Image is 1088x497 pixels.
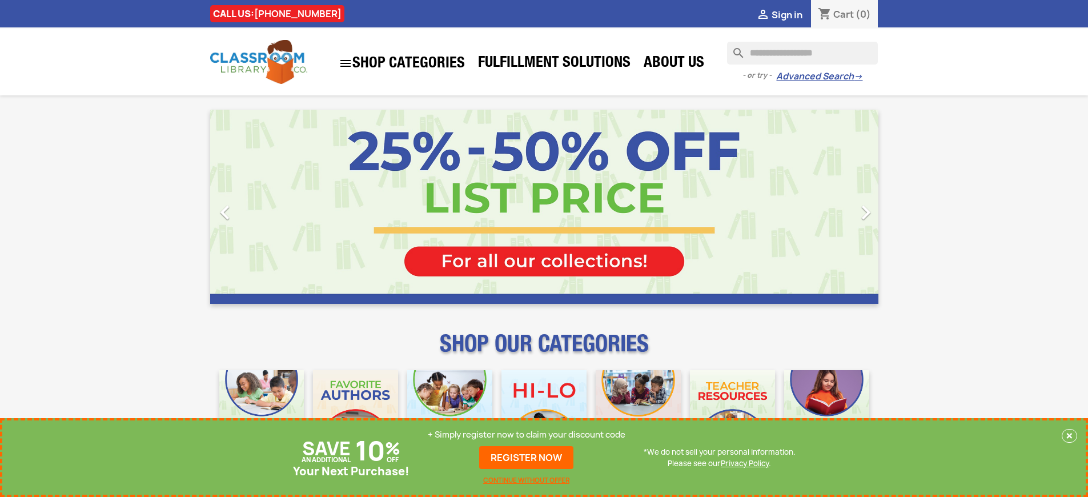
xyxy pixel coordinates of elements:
span: - or try - [742,70,776,81]
i:  [852,198,880,227]
span: (0) [856,8,871,21]
a: SHOP CATEGORIES [333,51,471,76]
img: CLC_Dyslexia_Mobile.jpg [784,370,869,455]
ul: Carousel container [210,110,878,304]
div: CALL US: [210,5,344,22]
span: Sign in [772,9,802,21]
a: About Us [638,53,710,75]
input: Search [727,42,878,65]
img: CLC_Fiction_Nonfiction_Mobile.jpg [596,370,681,455]
a: Previous [210,110,311,304]
span: → [854,71,862,82]
a: [PHONE_NUMBER] [254,7,342,20]
a: Next [778,110,878,304]
i:  [756,9,770,22]
img: Classroom Library Company [210,40,307,84]
a: Fulfillment Solutions [472,53,636,75]
img: CLC_HiLo_Mobile.jpg [501,370,587,455]
i:  [339,57,352,70]
img: CLC_Phonics_And_Decodables_Mobile.jpg [407,370,492,455]
img: CLC_Bulk_Mobile.jpg [219,370,304,455]
img: CLC_Teacher_Resources_Mobile.jpg [690,370,775,455]
img: CLC_Favorite_Authors_Mobile.jpg [313,370,398,455]
i: shopping_cart [818,8,832,22]
a: Advanced Search→ [776,71,862,82]
i:  [211,198,239,227]
i: search [727,42,741,55]
span: Cart [833,8,854,21]
p: SHOP OUR CATEGORIES [210,340,878,361]
a:  Sign in [756,9,802,21]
